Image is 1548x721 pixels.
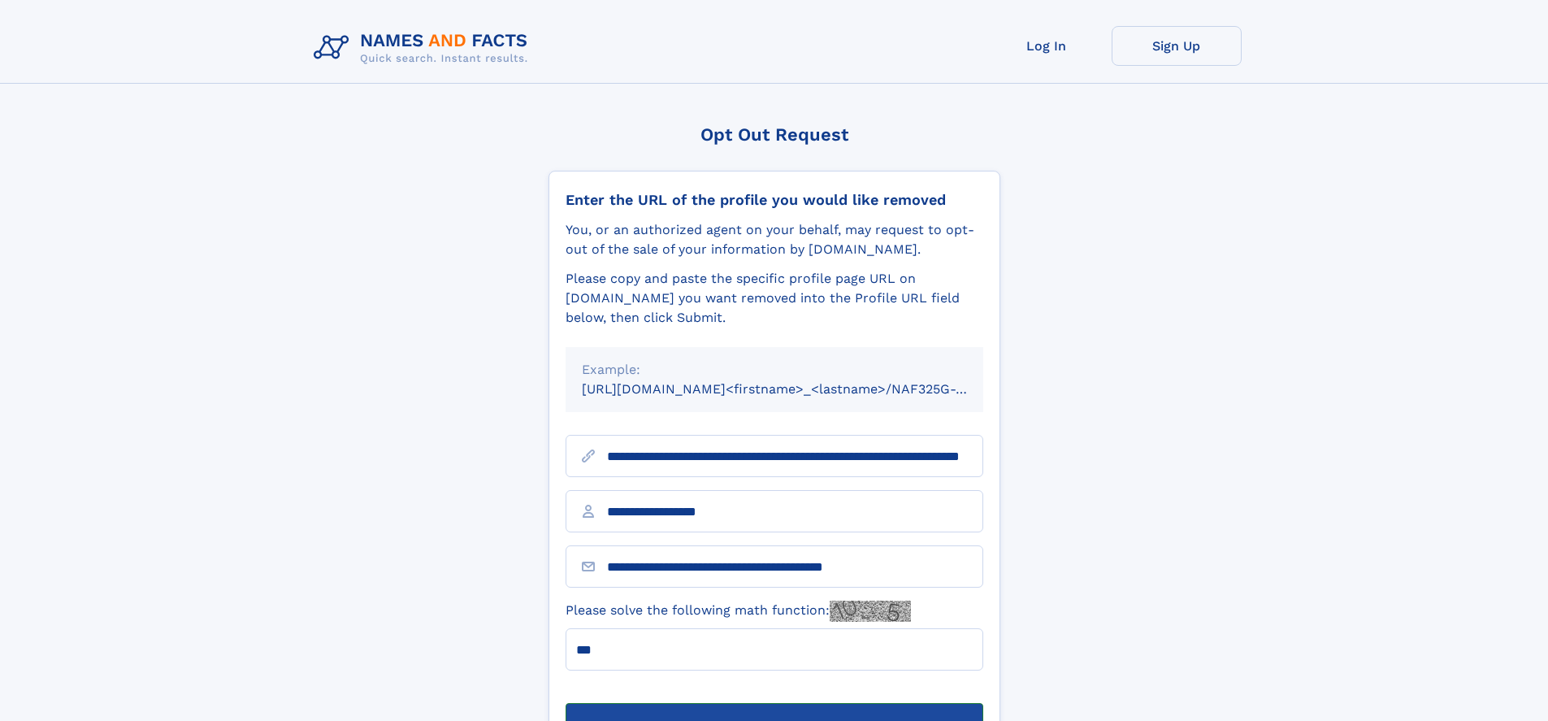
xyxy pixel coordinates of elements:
[1112,26,1242,66] a: Sign Up
[582,360,967,380] div: Example:
[566,220,983,259] div: You, or an authorized agent on your behalf, may request to opt-out of the sale of your informatio...
[307,26,541,70] img: Logo Names and Facts
[566,601,911,622] label: Please solve the following math function:
[582,381,1014,397] small: [URL][DOMAIN_NAME]<firstname>_<lastname>/NAF325G-xxxxxxxx
[549,124,1000,145] div: Opt Out Request
[982,26,1112,66] a: Log In
[566,269,983,328] div: Please copy and paste the specific profile page URL on [DOMAIN_NAME] you want removed into the Pr...
[566,191,983,209] div: Enter the URL of the profile you would like removed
